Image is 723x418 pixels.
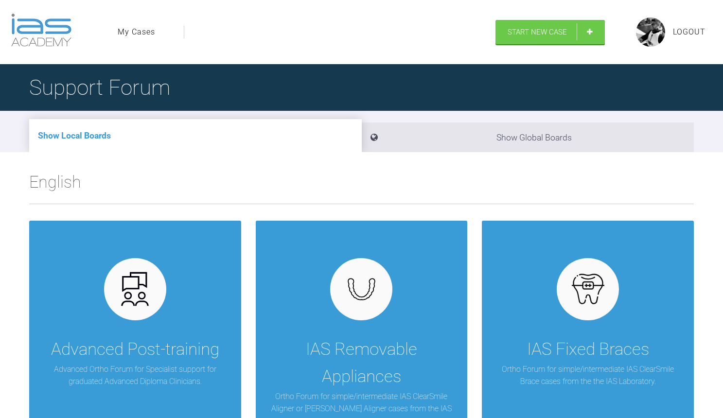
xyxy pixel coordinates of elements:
img: profile.png [636,17,665,47]
h2: English [29,169,694,204]
a: Logout [673,26,705,38]
a: Start New Case [495,20,605,44]
div: IAS Fixed Braces [527,336,649,363]
div: Advanced Post-training [51,336,219,363]
img: fixed.9f4e6236.svg [569,270,607,308]
img: advanced.73cea251.svg [116,270,154,308]
img: removables.927eaa4e.svg [343,275,380,303]
a: My Cases [118,26,155,38]
li: Show Local Boards [29,119,362,152]
div: IAS Removable Appliances [270,336,453,390]
p: Advanced Ortho Forum for Specialist support for graduated Advanced Diploma Clinicians. [44,363,227,388]
h1: Support Forum [29,70,170,104]
span: Start New Case [508,28,567,36]
li: Show Global Boards [362,122,694,152]
p: Ortho Forum for simple/intermediate IAS ClearSmile Brace cases from the the IAS Laboratory. [496,363,679,388]
img: logo-light.3e3ef733.png [11,14,71,47]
